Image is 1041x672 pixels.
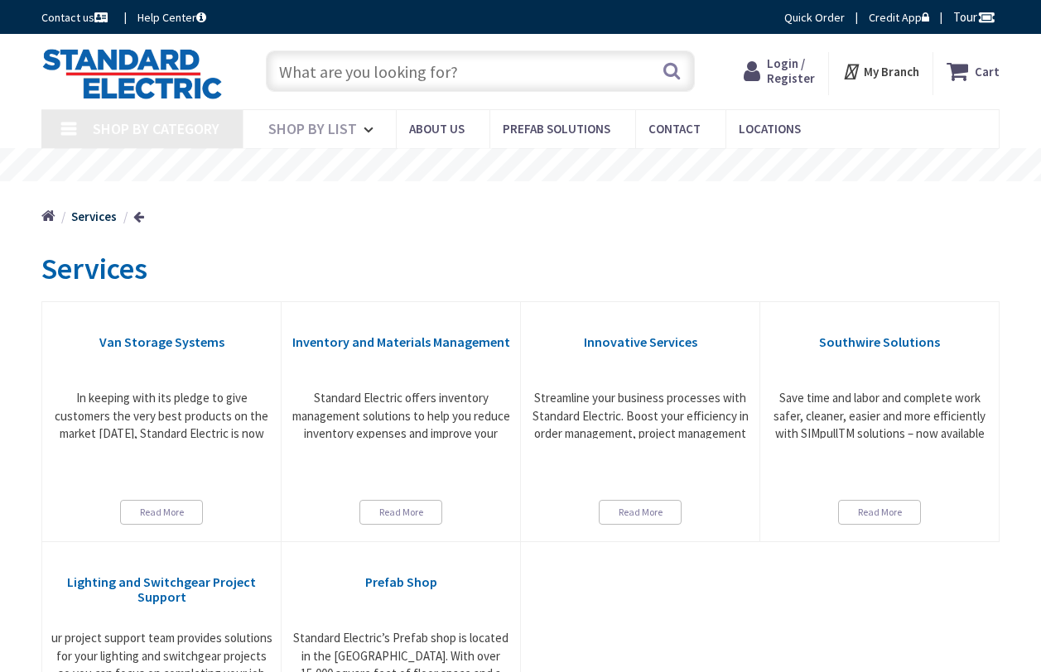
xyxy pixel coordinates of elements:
[42,335,281,350] h5: Van Storage Systems
[842,56,919,86] div: My Branch
[503,121,610,137] span: Prefab Solutions
[268,119,357,138] span: Shop By List
[260,157,819,175] rs-layer: [MEDICAL_DATA]: Our Commitment to Our Employees and Customers
[739,121,801,137] span: Locations
[975,56,1000,86] strong: Cart
[864,64,919,79] strong: My Branch
[947,56,1000,86] a: Cart
[359,500,442,525] a: Read More
[953,9,995,25] span: Tour
[93,119,219,138] span: Shop By Category
[266,50,695,92] input: What are you looking for?
[41,9,111,26] a: Contact us
[282,575,520,590] h5: Prefab Shop
[409,121,465,137] span: About Us
[42,575,281,604] h5: Lighting and Switchgear Project Support
[71,209,117,224] strong: Services
[869,9,929,26] a: Credit App
[521,389,759,439] p: Streamline your business processes with Standard Electric. Boost your efficiency in order managem...
[41,48,223,99] img: Standard Electric
[838,500,921,525] a: Read More
[120,500,203,525] a: Read More
[744,56,815,86] a: Login / Register
[760,335,999,350] h5: Southwire Solutions
[599,500,682,525] a: Read More
[521,335,759,350] h5: Innovative Services
[42,389,281,439] p: In keeping with its pledge to give customers the very best products on the market [DATE], Standar...
[282,389,520,439] p: Standard Electric offers inventory management solutions to help you reduce inventory expenses and...
[648,121,701,137] span: Contact
[767,55,815,86] span: Login / Register
[282,335,520,350] h5: Inventory and Materials Management
[760,389,999,439] p: Save time and labor and complete work safer, cleaner, easier and more efficiently with SIMpullTM ...
[784,9,845,26] a: Quick Order
[137,9,206,26] a: Help Center
[41,250,147,287] span: Services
